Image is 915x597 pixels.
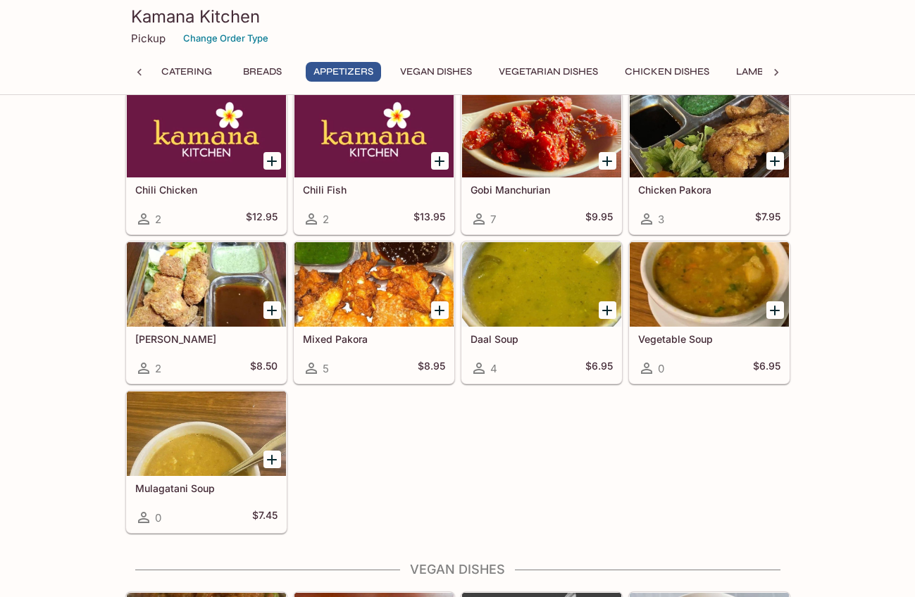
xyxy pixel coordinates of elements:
[461,92,622,234] a: Gobi Manchurian7$9.95
[392,62,480,82] button: Vegan Dishes
[630,242,789,327] div: Vegetable Soup
[155,213,161,226] span: 2
[294,242,454,327] div: Mixed Pakora
[131,6,785,27] h3: Kamana Kitchen
[303,184,445,196] h5: Chili Fish
[131,32,166,45] p: Pickup
[599,152,616,170] button: Add Gobi Manchurian
[471,333,613,345] h5: Daal Soup
[755,210,780,227] h5: $7.95
[127,93,286,177] div: Chili Chicken
[323,362,329,375] span: 5
[431,301,449,319] button: Add Mixed Pakora
[323,213,329,226] span: 2
[630,93,789,177] div: Chicken Pakora
[154,62,220,82] button: Catering
[431,152,449,170] button: Add Chili Fish
[303,333,445,345] h5: Mixed Pakora
[490,213,496,226] span: 7
[294,241,454,384] a: Mixed Pakora5$8.95
[418,360,445,377] h5: $8.95
[585,210,613,227] h5: $9.95
[135,184,278,196] h5: Chili Chicken
[155,362,161,375] span: 2
[127,242,286,327] div: Paneer Pakora
[658,213,664,226] span: 3
[127,391,286,476] div: Mulagatani Soup
[135,482,278,494] h5: Mulagatani Soup
[126,241,287,384] a: [PERSON_NAME]2$8.50
[629,241,790,384] a: Vegetable Soup0$6.95
[766,301,784,319] button: Add Vegetable Soup
[177,27,275,49] button: Change Order Type
[490,362,497,375] span: 4
[462,93,621,177] div: Gobi Manchurian
[599,301,616,319] button: Add Daal Soup
[126,391,287,533] a: Mulagatani Soup0$7.45
[638,184,780,196] h5: Chicken Pakora
[766,152,784,170] button: Add Chicken Pakora
[125,562,790,577] h4: Vegan Dishes
[250,360,278,377] h5: $8.50
[231,62,294,82] button: Breads
[155,511,161,524] span: 0
[658,362,664,375] span: 0
[413,210,445,227] h5: $13.95
[263,152,281,170] button: Add Chili Chicken
[753,360,780,377] h5: $6.95
[294,93,454,177] div: Chili Fish
[263,301,281,319] button: Add Paneer Pakora
[585,360,613,377] h5: $6.95
[263,451,281,468] button: Add Mulagatani Soup
[617,62,717,82] button: Chicken Dishes
[629,92,790,234] a: Chicken Pakora3$7.95
[306,62,381,82] button: Appetizers
[294,92,454,234] a: Chili Fish2$13.95
[126,92,287,234] a: Chili Chicken2$12.95
[462,242,621,327] div: Daal Soup
[638,333,780,345] h5: Vegetable Soup
[135,333,278,345] h5: [PERSON_NAME]
[491,62,606,82] button: Vegetarian Dishes
[246,210,278,227] h5: $12.95
[471,184,613,196] h5: Gobi Manchurian
[461,241,622,384] a: Daal Soup4$6.95
[252,509,278,526] h5: $7.45
[728,62,809,82] button: Lamb Dishes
